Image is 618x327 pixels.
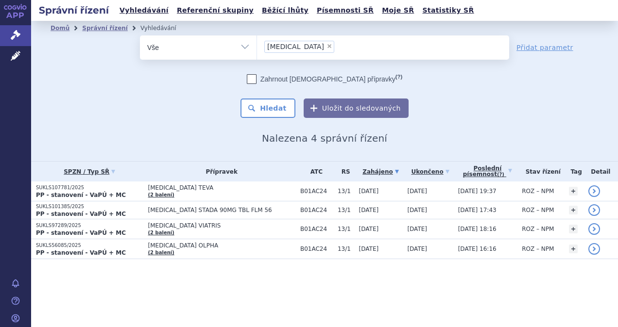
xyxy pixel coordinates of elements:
[407,188,427,195] span: [DATE]
[304,98,409,118] button: Uložit do sledovaných
[314,4,377,17] a: Písemnosti SŘ
[407,226,427,232] span: [DATE]
[36,249,126,256] strong: PP - stanovení - VaPÚ + MC
[569,187,578,196] a: +
[51,25,69,32] a: Domů
[117,4,172,17] a: Vyhledávání
[419,4,477,17] a: Statistiky SŘ
[564,162,583,181] th: Tag
[522,226,554,232] span: ROZ – NPM
[148,184,295,191] span: [MEDICAL_DATA] TEVA
[407,207,427,213] span: [DATE]
[333,162,354,181] th: RS
[240,98,295,118] button: Hledat
[407,165,453,179] a: Ukončeno
[36,242,143,249] p: SUKLS56085/2025
[295,162,333,181] th: ATC
[569,206,578,214] a: +
[458,162,517,181] a: Poslednípísemnost(?)
[140,21,189,35] li: Vyhledávání
[395,74,402,80] abbr: (?)
[338,188,354,195] span: 13/1
[148,242,295,249] span: [MEDICAL_DATA] OLPHA
[300,245,333,252] span: B01AC24
[588,223,600,235] a: detail
[31,3,117,17] h2: Správní řízení
[588,185,600,197] a: detail
[588,204,600,216] a: detail
[338,245,354,252] span: 13/1
[584,162,618,181] th: Detail
[82,25,128,32] a: Správní řízení
[522,207,554,213] span: ROZ – NPM
[148,207,295,213] span: [MEDICAL_DATA] STADA 90MG TBL FLM 56
[36,165,143,179] a: SPZN / Typ SŘ
[458,207,497,213] span: [DATE] 17:43
[338,207,354,213] span: 13/1
[522,245,554,252] span: ROZ – NPM
[36,222,143,229] p: SUKLS97289/2025
[517,162,564,181] th: Stav řízení
[300,207,333,213] span: B01AC24
[36,203,143,210] p: SUKLS101385/2025
[148,192,174,197] a: (2 balení)
[262,132,387,144] span: Nalezena 4 správní řízení
[300,226,333,232] span: B01AC24
[174,4,257,17] a: Referenční skupiny
[522,188,554,195] span: ROZ – NPM
[359,188,379,195] span: [DATE]
[379,4,417,17] a: Moje SŘ
[359,165,403,179] a: Zahájeno
[588,243,600,255] a: detail
[569,245,578,253] a: +
[497,172,504,178] abbr: (?)
[247,74,402,84] label: Zahrnout [DEMOGRAPHIC_DATA] přípravky
[458,226,497,232] span: [DATE] 18:16
[148,250,174,255] a: (2 balení)
[36,211,126,217] strong: PP - stanovení - VaPÚ + MC
[148,222,295,229] span: [MEDICAL_DATA] VIATRIS
[359,245,379,252] span: [DATE]
[516,43,573,52] a: Přidat parametr
[36,184,143,191] p: SUKLS107781/2025
[36,229,126,236] strong: PP - stanovení - VaPÚ + MC
[326,43,332,49] span: ×
[458,245,497,252] span: [DATE] 16:16
[458,188,497,195] span: [DATE] 19:37
[267,43,324,50] span: [MEDICAL_DATA]
[337,40,343,52] input: [MEDICAL_DATA]
[407,245,427,252] span: [DATE]
[338,226,354,232] span: 13/1
[300,188,333,195] span: B01AC24
[569,225,578,233] a: +
[143,162,295,181] th: Přípravek
[148,230,174,235] a: (2 balení)
[359,226,379,232] span: [DATE]
[359,207,379,213] span: [DATE]
[259,4,311,17] a: Běžící lhůty
[36,192,126,198] strong: PP - stanovení - VaPÚ + MC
